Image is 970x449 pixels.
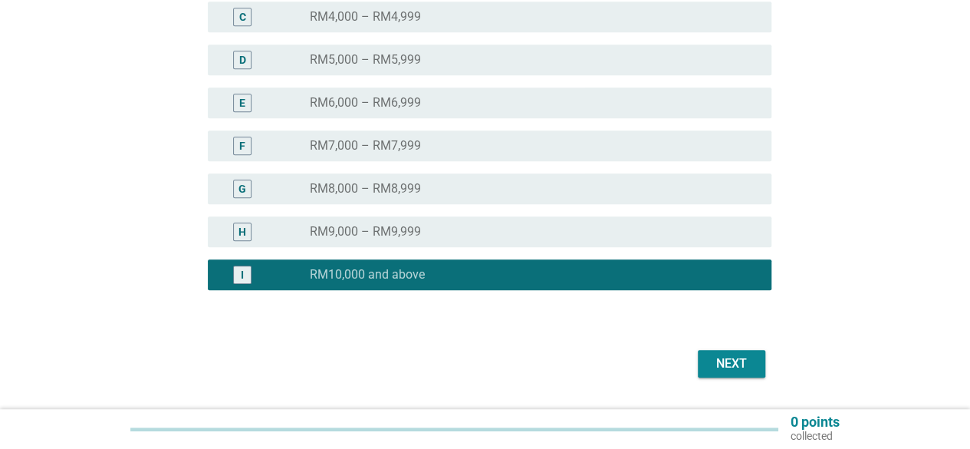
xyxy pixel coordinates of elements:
label: RM6,000 – RM6,999 [310,95,421,111]
div: G [238,181,246,197]
label: RM10,000 and above [310,267,425,282]
div: F [239,138,245,154]
label: RM8,000 – RM8,999 [310,181,421,196]
div: H [238,224,246,240]
label: RM4,000 – RM4,999 [310,9,421,25]
label: RM5,000 – RM5,999 [310,52,421,68]
button: Next [698,350,765,378]
div: E [239,95,245,111]
div: I [241,267,244,283]
label: RM9,000 – RM9,999 [310,224,421,239]
p: collected [791,429,840,443]
label: RM7,000 – RM7,999 [310,138,421,154]
p: 0 points [791,415,840,429]
div: Next [710,355,753,373]
div: D [239,52,246,68]
div: C [239,9,246,25]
